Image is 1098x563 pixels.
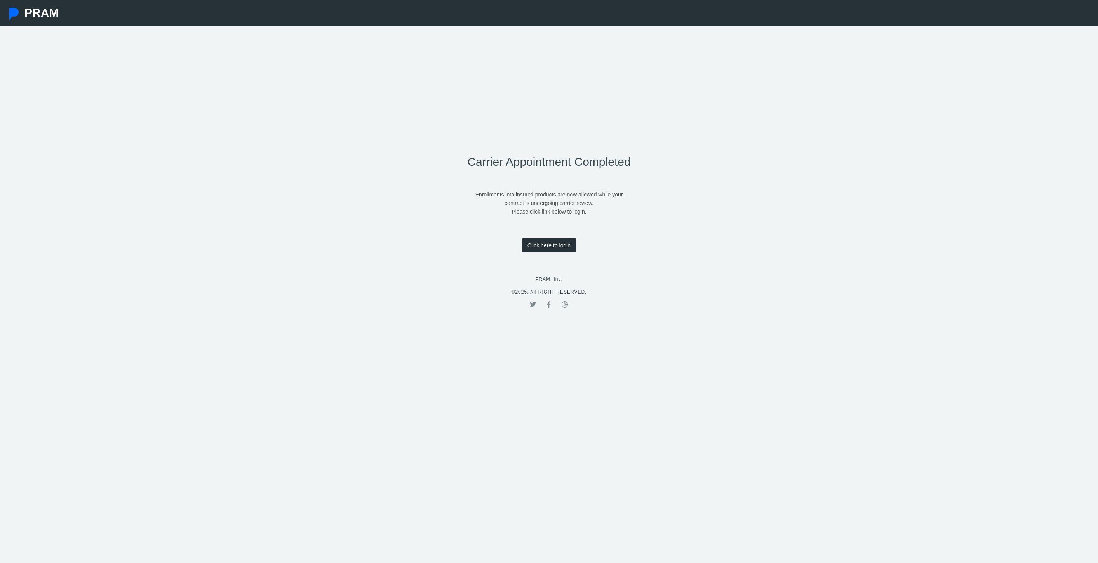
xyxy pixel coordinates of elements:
h2: Carrier Appointment Completed [467,155,630,169]
p: Enrollments into insured products are now allowed while your contract is undergoing carrier review. [467,190,630,207]
img: Pram Partner [8,8,20,20]
a: Click here to login [522,238,576,252]
p: © 2025. All RIGHT RESERVED. [467,288,630,296]
p: Please click link below to login. [467,207,630,216]
p: PRAM, Inc. [467,276,630,283]
span: PRAM [24,6,59,19]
